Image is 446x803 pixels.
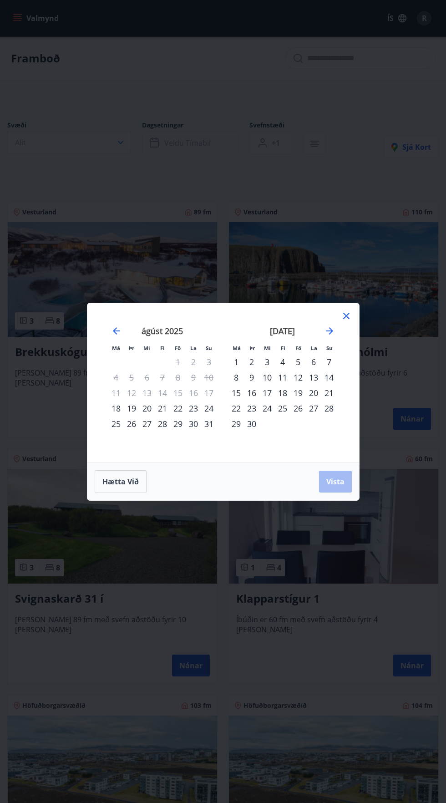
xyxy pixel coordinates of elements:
small: Mi [143,345,150,351]
div: 24 [259,401,275,416]
td: Choose sunnudagur, 24. ágúst 2025 as your check-in date. It’s available. [201,401,217,416]
td: Choose miðvikudagur, 27. ágúst 2025 as your check-in date. It’s available. [139,416,155,432]
small: Má [233,345,241,351]
div: 18 [108,401,124,416]
td: Not available. sunnudagur, 3. ágúst 2025 [201,354,217,370]
div: 23 [244,401,259,416]
td: Not available. mánudagur, 11. ágúst 2025 [108,385,124,401]
td: Not available. þriðjudagur, 12. ágúst 2025 [124,385,139,401]
td: Choose mánudagur, 8. september 2025 as your check-in date. It’s available. [228,370,244,385]
div: 28 [321,401,337,416]
div: 2 [244,354,259,370]
div: 22 [170,401,186,416]
td: Choose sunnudagur, 28. september 2025 as your check-in date. It’s available. [321,401,337,416]
div: 23 [186,401,201,416]
small: Þr [129,345,134,351]
div: 16 [244,385,259,401]
td: Choose fimmtudagur, 28. ágúst 2025 as your check-in date. It’s available. [155,416,170,432]
td: Choose miðvikudagur, 3. september 2025 as your check-in date. It’s available. [259,354,275,370]
div: 11 [275,370,290,385]
td: Choose laugardagur, 6. september 2025 as your check-in date. It’s available. [306,354,321,370]
div: 6 [306,354,321,370]
div: 10 [259,370,275,385]
div: 15 [228,385,244,401]
div: 4 [275,354,290,370]
td: Not available. miðvikudagur, 13. ágúst 2025 [139,385,155,401]
div: Move forward to switch to the next month. [324,325,335,336]
div: 20 [139,401,155,416]
td: Not available. mánudagur, 4. ágúst 2025 [108,370,124,385]
div: 12 [290,370,306,385]
small: La [311,345,317,351]
strong: ágúst 2025 [142,325,183,336]
div: 13 [306,370,321,385]
td: Not available. sunnudagur, 17. ágúst 2025 [201,385,217,401]
small: Fi [281,345,285,351]
small: Þr [249,345,255,351]
td: Choose fimmtudagur, 11. september 2025 as your check-in date. It’s available. [275,370,290,385]
td: Choose laugardagur, 20. september 2025 as your check-in date. It’s available. [306,385,321,401]
td: Choose miðvikudagur, 20. ágúst 2025 as your check-in date. It’s available. [139,401,155,416]
td: Choose miðvikudagur, 10. september 2025 as your check-in date. It’s available. [259,370,275,385]
small: Má [112,345,120,351]
div: 22 [228,401,244,416]
td: Choose þriðjudagur, 9. september 2025 as your check-in date. It’s available. [244,370,259,385]
small: Fö [295,345,301,351]
div: 17 [259,385,275,401]
td: Choose föstudagur, 26. september 2025 as your check-in date. It’s available. [290,401,306,416]
div: 24 [201,401,217,416]
td: Not available. miðvikudagur, 6. ágúst 2025 [139,370,155,385]
td: Choose sunnudagur, 21. september 2025 as your check-in date. It’s available. [321,385,337,401]
td: Not available. laugardagur, 2. ágúst 2025 [186,354,201,370]
div: 5 [290,354,306,370]
td: Choose þriðjudagur, 26. ágúst 2025 as your check-in date. It’s available. [124,416,139,432]
small: Fi [160,345,165,351]
div: 27 [306,401,321,416]
div: Calendar [98,314,348,452]
td: Not available. föstudagur, 15. ágúst 2025 [170,385,186,401]
td: Choose mánudagur, 15. september 2025 as your check-in date. It’s available. [228,385,244,401]
td: Choose miðvikudagur, 17. september 2025 as your check-in date. It’s available. [259,385,275,401]
div: 21 [321,385,337,401]
td: Choose mánudagur, 22. september 2025 as your check-in date. It’s available. [228,401,244,416]
td: Choose föstudagur, 29. ágúst 2025 as your check-in date. It’s available. [170,416,186,432]
td: Choose föstudagur, 5. september 2025 as your check-in date. It’s available. [290,354,306,370]
button: Hætta við [95,470,147,493]
span: Hætta við [102,477,139,487]
td: Choose fimmtudagur, 21. ágúst 2025 as your check-in date. It’s available. [155,401,170,416]
td: Choose laugardagur, 13. september 2025 as your check-in date. It’s available. [306,370,321,385]
td: Choose sunnudagur, 31. ágúst 2025 as your check-in date. It’s available. [201,416,217,432]
div: 8 [228,370,244,385]
div: 28 [155,416,170,432]
td: Choose þriðjudagur, 23. september 2025 as your check-in date. It’s available. [244,401,259,416]
div: 25 [108,416,124,432]
div: 30 [186,416,201,432]
div: 25 [275,401,290,416]
div: Move backward to switch to the previous month. [111,325,122,336]
td: Not available. laugardagur, 16. ágúst 2025 [186,385,201,401]
td: Choose föstudagur, 12. september 2025 as your check-in date. It’s available. [290,370,306,385]
td: Choose laugardagur, 23. ágúst 2025 as your check-in date. It’s available. [186,401,201,416]
td: Not available. sunnudagur, 10. ágúst 2025 [201,370,217,385]
td: Not available. föstudagur, 1. ágúst 2025 [170,354,186,370]
small: La [190,345,197,351]
td: Choose sunnudagur, 14. september 2025 as your check-in date. It’s available. [321,370,337,385]
td: Choose mánudagur, 18. ágúst 2025 as your check-in date. It’s available. [108,401,124,416]
td: Choose mánudagur, 1. september 2025 as your check-in date. It’s available. [228,354,244,370]
td: Not available. fimmtudagur, 14. ágúst 2025 [155,385,170,401]
td: Choose mánudagur, 29. september 2025 as your check-in date. It’s available. [228,416,244,432]
small: Su [206,345,212,351]
div: 30 [244,416,259,432]
div: 19 [124,401,139,416]
td: Choose þriðjudagur, 30. september 2025 as your check-in date. It’s available. [244,416,259,432]
div: 20 [306,385,321,401]
div: 26 [290,401,306,416]
div: 31 [201,416,217,432]
td: Choose laugardagur, 27. september 2025 as your check-in date. It’s available. [306,401,321,416]
td: Not available. föstudagur, 8. ágúst 2025 [170,370,186,385]
div: 7 [321,354,337,370]
td: Choose fimmtudagur, 25. september 2025 as your check-in date. It’s available. [275,401,290,416]
div: 21 [155,401,170,416]
td: Choose þriðjudagur, 16. september 2025 as your check-in date. It’s available. [244,385,259,401]
div: 26 [124,416,139,432]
